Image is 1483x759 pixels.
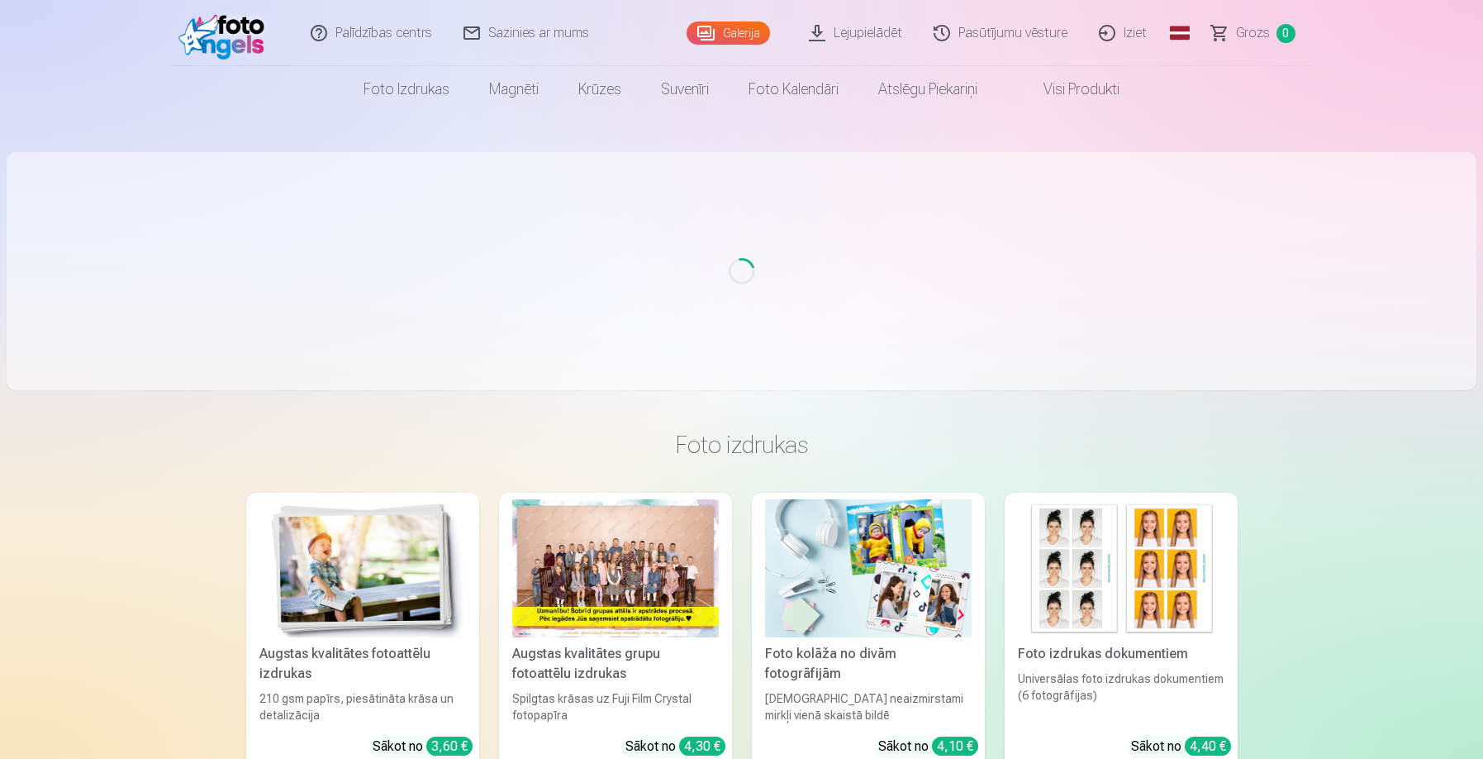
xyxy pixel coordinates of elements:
[506,690,725,723] div: Spilgtas krāsas uz Fuji Film Crystal fotopapīra
[1131,737,1231,757] div: Sākot no
[758,644,978,684] div: Foto kolāža no divām fotogrāfijām
[259,499,466,637] img: Augstas kvalitātes fotoattēlu izdrukas
[687,21,770,45] a: Galerija
[758,690,978,723] div: [DEMOGRAPHIC_DATA] neaizmirstami mirkļi vienā skaistā bildē
[253,644,473,684] div: Augstas kvalitātes fotoattēlu izdrukas
[1011,644,1231,664] div: Foto izdrukas dokumentiem
[426,737,473,756] div: 3,60 €
[641,66,729,112] a: Suvenīri
[1011,671,1231,723] div: Universālas foto izdrukas dokumentiem (6 fotogrāfijas)
[858,66,997,112] a: Atslēgu piekariņi
[469,66,559,112] a: Magnēti
[878,737,978,757] div: Sākot no
[1185,737,1231,756] div: 4,40 €
[1018,499,1224,637] img: Foto izdrukas dokumentiem
[1236,23,1270,43] span: Grozs
[373,737,473,757] div: Sākot no
[178,7,273,60] img: /fa1
[765,499,972,637] img: Foto kolāža no divām fotogrāfijām
[344,66,469,112] a: Foto izdrukas
[506,644,725,684] div: Augstas kvalitātes grupu fotoattēlu izdrukas
[1276,24,1295,43] span: 0
[932,737,978,756] div: 4,10 €
[679,737,725,756] div: 4,30 €
[729,66,858,112] a: Foto kalendāri
[259,430,1224,460] h3: Foto izdrukas
[997,66,1139,112] a: Visi produkti
[253,690,473,723] div: 210 gsm papīrs, piesātināta krāsa un detalizācija
[625,737,725,757] div: Sākot no
[559,66,641,112] a: Krūzes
